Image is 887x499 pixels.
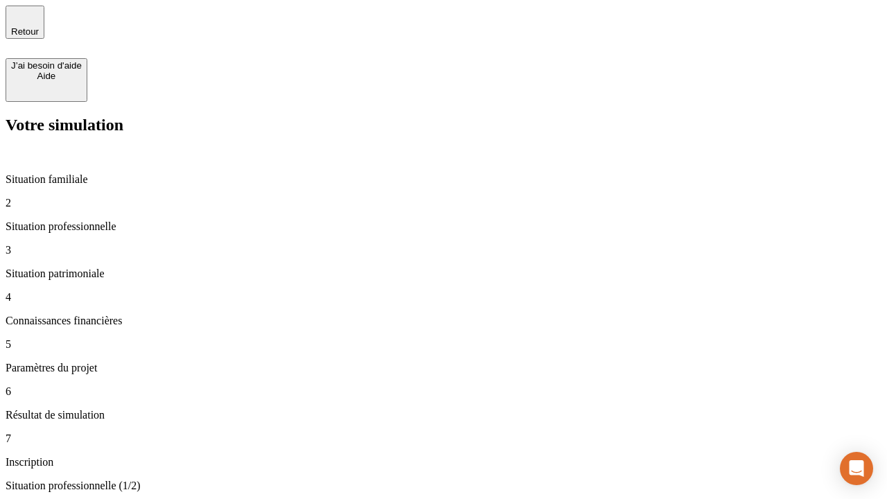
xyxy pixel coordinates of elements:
p: Connaissances financières [6,315,881,327]
p: Situation patrimoniale [6,268,881,280]
div: Open Intercom Messenger [840,452,873,485]
div: J’ai besoin d'aide [11,60,82,71]
p: Situation familiale [6,173,881,186]
p: Résultat de simulation [6,409,881,421]
p: Situation professionnelle [6,220,881,233]
div: Aide [11,71,82,81]
h2: Votre simulation [6,116,881,134]
p: Inscription [6,456,881,469]
span: Retour [11,26,39,37]
button: Retour [6,6,44,39]
p: 4 [6,291,881,304]
button: J’ai besoin d'aideAide [6,58,87,102]
p: 3 [6,244,881,256]
p: Situation professionnelle (1/2) [6,480,881,492]
p: Paramètres du projet [6,362,881,374]
p: 2 [6,197,881,209]
p: 5 [6,338,881,351]
p: 7 [6,432,881,445]
p: 6 [6,385,881,398]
